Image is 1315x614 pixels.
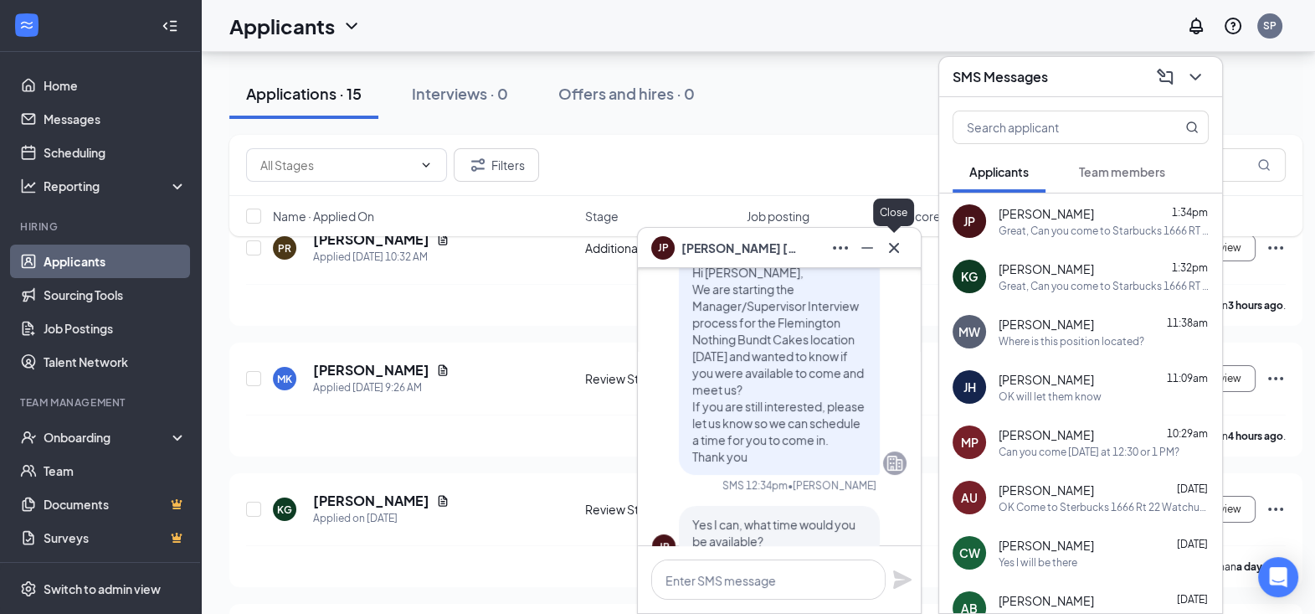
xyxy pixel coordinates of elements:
div: SMS 12:34pm [722,478,788,493]
svg: Filter [468,155,488,175]
h5: [PERSON_NAME] [313,361,429,379]
div: Offers and hires · 0 [558,83,695,104]
div: Great, Can you come to Starbucks 1666 RT 22, Watchung [PERSON_NAME] & [PERSON_NAME] will be at a ... [999,279,1209,293]
input: Search applicant [953,111,1152,143]
svg: ChevronDown [419,158,433,172]
button: ComposeMessage [1152,64,1179,90]
div: KG [277,503,292,517]
span: [PERSON_NAME] [999,371,1094,388]
div: JH [963,379,976,395]
div: JP [963,213,975,230]
span: Score [907,208,941,224]
svg: Ellipses [1266,499,1286,519]
div: Close [873,199,914,226]
div: OK will let them know [999,390,1102,404]
span: 1:34pm [1172,206,1208,219]
span: Job posting [746,208,809,224]
a: Applicants [44,245,187,278]
span: [PERSON_NAME] [999,205,1094,222]
span: 11:09am [1167,372,1208,384]
span: 11:38am [1167,317,1208,329]
a: DocumentsCrown [44,488,187,521]
div: Yes I will be there [999,555,1077,570]
div: Applied [DATE] 10:32 AM [313,249,449,266]
svg: ComposeMessage [1155,67,1175,87]
div: Where is this position located? [999,334,1144,348]
svg: Document [436,494,449,508]
a: Team [44,454,187,488]
a: Sourcing Tools [44,278,187,312]
div: AU [961,489,978,506]
span: Applicants [969,164,1029,179]
h5: [PERSON_NAME] [313,492,429,510]
button: Minimize [854,235,881,261]
div: Applied on [DATE] [313,510,449,527]
button: Ellipses [827,235,854,261]
div: MK [277,372,292,386]
svg: Document [436,364,449,377]
div: Reporting [44,178,187,194]
svg: Company [885,453,905,473]
a: Home [44,69,187,102]
span: Team members [1079,164,1165,179]
button: Cross [881,235,907,261]
svg: Analysis [20,178,37,194]
svg: Ellipses [1266,369,1286,389]
svg: MagnifyingGlass [1185,121,1199,134]
span: [PERSON_NAME] [999,592,1094,609]
svg: MagnifyingGlass [1257,158,1271,172]
div: OK Come to Sterbucks 1666 Rt 22 Watchung. [PERSON_NAME] & [PERSON_NAME] will be at a Table. We wi... [999,500,1209,514]
svg: Ellipses [830,238,850,258]
svg: QuestionInfo [1223,16,1243,36]
div: MP [961,434,979,451]
span: [PERSON_NAME] [PERSON_NAME] [681,239,799,257]
a: SurveysCrown [44,521,187,555]
svg: Collapse [162,18,178,34]
div: KG [961,268,978,285]
span: 1:32pm [1172,261,1208,274]
svg: WorkstreamLogo [18,17,35,34]
h3: SMS Messages [953,68,1048,86]
span: Stage [585,208,619,224]
div: CW [959,544,980,561]
b: a day ago [1236,560,1283,573]
svg: Cross [884,238,904,258]
span: 10:29am [1167,427,1208,440]
div: Applications · 15 [246,83,362,104]
div: Onboarding [44,429,172,446]
input: All Stages [260,156,413,174]
span: [DATE] [1177,593,1208,606]
svg: ChevronDown [1185,67,1205,87]
a: Talent Network [44,345,187,379]
span: [DATE] [1177,482,1208,495]
div: SP [1263,18,1276,33]
span: [PERSON_NAME] [999,316,1094,333]
span: Yes I can, what time would you be available? [692,517,855,549]
svg: Minimize [857,238,877,258]
a: Job Postings [44,312,187,345]
div: Review Stage [585,370,737,387]
div: Hiring [20,219,183,234]
span: • [PERSON_NAME] [788,478,876,493]
span: Name · Applied On [273,208,374,224]
svg: ChevronDown [342,16,362,36]
a: Scheduling [44,136,187,169]
button: ChevronDown [1182,64,1209,90]
b: 3 hours ago [1228,299,1283,312]
svg: UserCheck [20,429,37,446]
b: 4 hours ago [1228,430,1283,442]
div: Great, Can you come to Starbucks 1666 RT 22, Watchung. [PERSON_NAME] & [PERSON_NAME] will be at a... [999,224,1209,238]
div: Open Intercom Messenger [1258,557,1298,597]
div: Review Stage [585,501,737,518]
svg: Notifications [1186,16,1206,36]
div: JP [659,539,670,554]
svg: Settings [20,580,37,597]
div: Can you come [DATE] at 12:30 or 1 PM? [999,445,1179,459]
div: Applied [DATE] 9:26 AM [313,379,449,396]
div: MW [958,323,980,340]
button: Plane [892,570,912,590]
div: Team Management [20,395,183,410]
span: [PERSON_NAME] [999,537,1094,554]
h1: Applicants [229,12,335,40]
span: [PERSON_NAME] [999,482,1094,498]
